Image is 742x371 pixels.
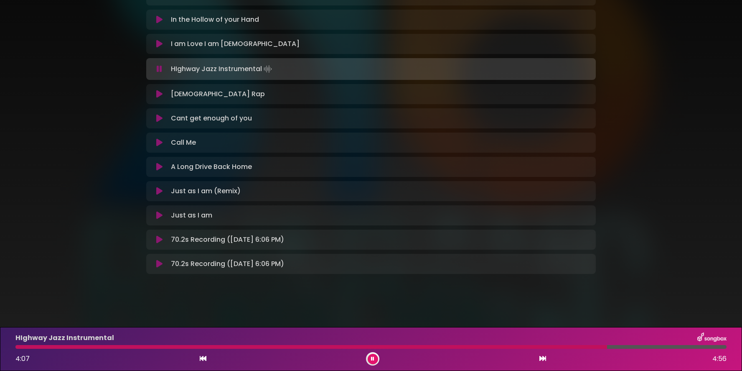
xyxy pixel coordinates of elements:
p: In the Hollow of your Hand [171,15,259,25]
p: 70.2s Recording ([DATE] 6:06 PM) [171,259,284,269]
p: I am Love I am [DEMOGRAPHIC_DATA] [171,39,300,49]
img: waveform4.gif [262,63,274,75]
p: Call Me [171,138,196,148]
p: HIghway Jazz Instrumental [171,63,274,75]
p: [DEMOGRAPHIC_DATA] Rap [171,89,265,99]
p: Cant get enough of you [171,113,252,123]
p: 70.2s Recording ([DATE] 6:06 PM) [171,235,284,245]
p: Just as I am (Remix) [171,186,241,196]
p: A Long Drive Back Home [171,162,252,172]
p: Just as I am [171,210,212,220]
